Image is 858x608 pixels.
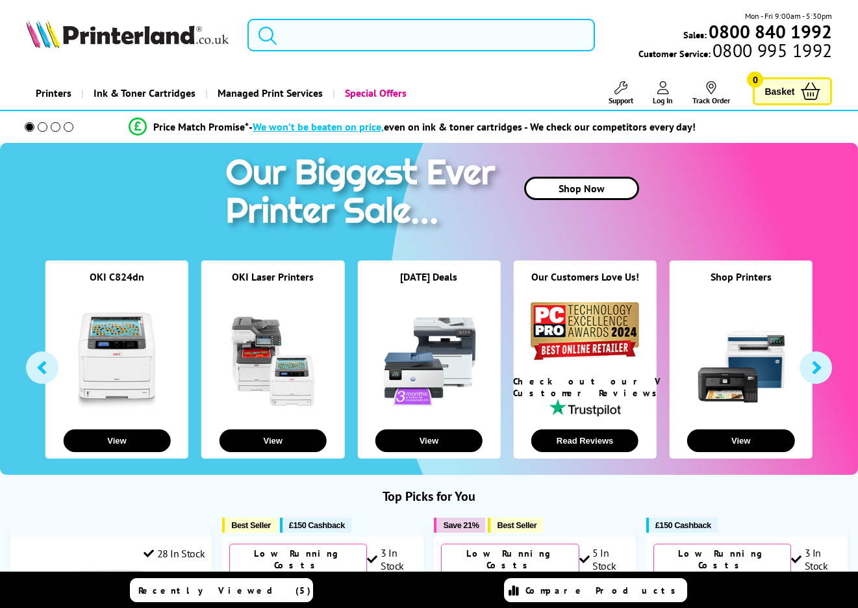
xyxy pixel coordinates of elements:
[26,19,232,51] a: Printerland Logo
[683,29,707,41] span: Sales:
[670,270,813,299] div: Shop Printers
[434,518,485,533] button: Save 21%
[90,270,144,283] a: OKI C824dn
[707,25,832,38] a: 0800 840 1992
[653,95,673,105] span: Log In
[229,544,367,575] div: Low Running Costs
[443,520,479,530] span: Save 21%
[653,544,791,575] div: Low Running Costs
[26,77,81,110] a: Printers
[222,518,277,533] button: Best Seller
[646,518,718,533] button: £150 Cashback
[655,520,711,530] span: £150 Cashback
[63,429,170,452] button: View
[232,270,314,283] a: OKI Laser Printers
[144,547,205,560] div: 28 In Stock
[764,82,794,100] span: Basket
[205,77,333,110] a: Managed Print Services
[219,143,509,245] img: printer sale
[753,77,832,105] a: Basket 0
[231,520,271,530] span: Best Seller
[367,546,416,572] div: 3 In Stock
[375,429,483,452] button: View
[333,77,416,110] a: Special Offers
[579,546,629,572] div: 5 In Stock
[524,177,639,200] a: Shop Now
[6,116,818,138] li: modal_Promise
[791,546,840,572] div: 3 In Stock
[747,71,763,88] span: 0
[289,520,345,530] span: £150 Cashback
[504,578,687,602] a: Compare Products
[153,120,249,133] span: Price Match Promise*
[513,375,656,399] div: Check out our Verified Customer Reviews!
[26,19,229,48] img: Printerland Logo
[531,429,638,452] button: Read Reviews
[711,44,832,57] span: 0800 995 1992
[94,77,196,110] span: Ink & Toner Cartridges
[687,429,794,452] button: View
[81,77,205,110] a: Ink & Toner Cartridges
[609,95,633,105] span: Support
[638,44,832,60] span: Customer Service:
[280,518,351,533] button: £150 Cashback
[745,10,832,22] span: Mon - Fri 9:00am - 5:30pm
[220,429,327,452] button: View
[441,544,579,575] div: Low Running Costs
[488,518,543,533] button: Best Seller
[525,585,683,596] span: Compare Products
[709,19,832,44] b: 0800 840 1992
[357,270,500,299] div: [DATE] Deals
[513,270,656,299] div: Our Customers Love Us!
[249,120,696,133] div: - even on ink & toner cartridges - We check our competitors every day!
[138,585,311,596] span: Recently Viewed (5)
[653,81,673,105] a: Log In
[609,81,633,105] a: Support
[253,120,384,133] span: We won’t be beaten on price,
[692,81,730,105] a: Track Order
[497,520,536,530] span: Best Seller
[130,578,313,602] a: Recently Viewed (5)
